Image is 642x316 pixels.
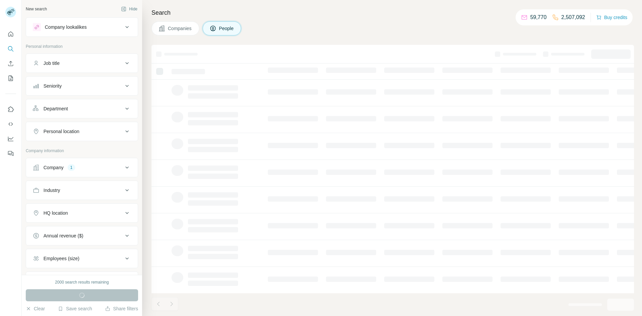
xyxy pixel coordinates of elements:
[5,28,16,40] button: Quick start
[116,4,142,14] button: Hide
[26,123,138,139] button: Personal location
[596,13,627,22] button: Buy credits
[26,273,138,289] button: Technologies
[26,205,138,221] button: HQ location
[26,148,138,154] p: Company information
[43,83,62,89] div: Seniority
[5,118,16,130] button: Use Surfe API
[26,305,45,312] button: Clear
[5,72,16,84] button: My lists
[43,187,60,194] div: Industry
[55,279,109,285] div: 2000 search results remaining
[219,25,234,32] span: People
[26,228,138,244] button: Annual revenue ($)
[105,305,138,312] button: Share filters
[26,250,138,267] button: Employees (size)
[26,182,138,198] button: Industry
[43,60,60,67] div: Job title
[58,305,92,312] button: Save search
[43,210,68,216] div: HQ location
[43,128,79,135] div: Personal location
[26,55,138,71] button: Job title
[5,43,16,55] button: Search
[168,25,192,32] span: Companies
[43,232,83,239] div: Annual revenue ($)
[151,8,634,17] h4: Search
[26,78,138,94] button: Seniority
[43,255,79,262] div: Employees (size)
[43,164,64,171] div: Company
[26,6,47,12] div: New search
[5,133,16,145] button: Dashboard
[45,24,87,30] div: Company lookalikes
[26,19,138,35] button: Company lookalikes
[561,13,585,21] p: 2,507,092
[5,103,16,115] button: Use Surfe on LinkedIn
[26,160,138,176] button: Company1
[5,147,16,160] button: Feedback
[26,43,138,49] p: Personal information
[26,101,138,117] button: Department
[68,165,75,171] div: 1
[43,105,68,112] div: Department
[530,13,547,21] p: 59,770
[5,58,16,70] button: Enrich CSV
